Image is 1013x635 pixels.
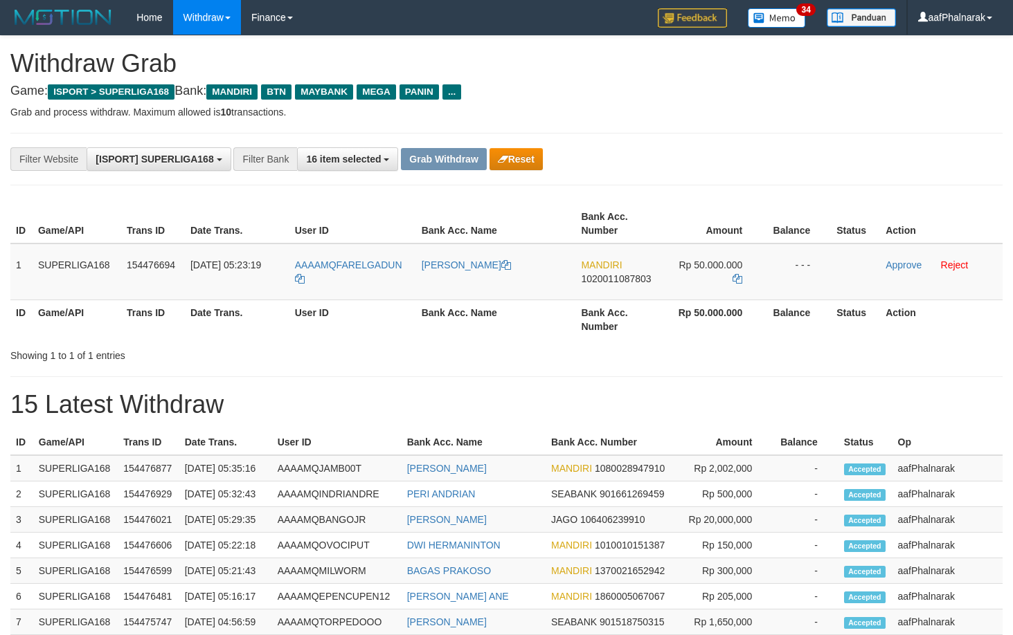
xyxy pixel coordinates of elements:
[10,204,33,243] th: ID
[33,609,118,635] td: SUPERLIGA168
[33,584,118,609] td: SUPERLIGA168
[893,533,1003,558] td: aafPhalnarak
[10,558,33,584] td: 5
[179,507,272,533] td: [DATE] 05:29:35
[127,259,175,270] span: 154476694
[33,481,118,507] td: SUPERLIGA168
[118,481,179,507] td: 154476929
[272,558,402,584] td: AAAAMQMILWORM
[407,540,501,551] a: DWI HERMANINTON
[179,558,272,584] td: [DATE] 05:21:43
[551,565,592,576] span: MANDIRI
[773,584,838,609] td: -
[844,463,886,475] span: Accepted
[33,455,118,481] td: SUPERLIGA168
[893,584,1003,609] td: aafPhalnarak
[10,243,33,300] td: 1
[10,533,33,558] td: 4
[289,300,416,339] th: User ID
[185,300,289,339] th: Date Trans.
[272,507,402,533] td: AAAAMQBANGOJR
[87,147,231,171] button: [ISPORT] SUPERLIGA168
[546,430,679,455] th: Bank Acc. Number
[272,455,402,481] td: AAAAMQJAMB00T
[206,84,258,100] span: MANDIRI
[407,463,487,474] a: [PERSON_NAME]
[33,204,121,243] th: Game/API
[118,430,179,455] th: Trans ID
[357,84,396,100] span: MEGA
[118,558,179,584] td: 154476599
[679,609,773,635] td: Rp 1,650,000
[10,105,1003,119] p: Grab and process withdraw. Maximum allowed is transactions.
[10,300,33,339] th: ID
[941,259,969,270] a: Reject
[272,533,402,558] td: AAAAMQOVOCIPUT
[773,455,838,481] td: -
[295,259,402,270] span: AAAAMQFARELGADUN
[295,84,353,100] span: MAYBANK
[661,300,763,339] th: Rp 50.000.000
[551,514,577,525] span: JAGO
[10,391,1003,418] h1: 15 Latest Withdraw
[773,558,838,584] td: -
[595,540,665,551] span: Copy 1010010151387 to clipboard
[10,84,1003,98] h4: Game: Bank:
[442,84,461,100] span: ...
[595,591,665,602] span: Copy 1860005067067 to clipboard
[763,300,831,339] th: Balance
[773,609,838,635] td: -
[763,204,831,243] th: Balance
[844,515,886,526] span: Accepted
[96,154,213,165] span: [ISPORT] SUPERLIGA168
[844,489,886,501] span: Accepted
[179,609,272,635] td: [DATE] 04:56:59
[10,609,33,635] td: 7
[272,609,402,635] td: AAAAMQTORPEDOOO
[844,617,886,629] span: Accepted
[179,533,272,558] td: [DATE] 05:22:18
[595,565,665,576] span: Copy 1370021652942 to clipboard
[600,488,664,499] span: Copy 901661269459 to clipboard
[551,488,597,499] span: SEABANK
[773,507,838,533] td: -
[297,147,398,171] button: 16 item selected
[844,540,886,552] span: Accepted
[402,430,546,455] th: Bank Acc. Name
[581,259,622,270] span: MANDIRI
[773,481,838,507] td: -
[796,3,815,16] span: 34
[581,273,651,284] span: Copy 1020011087803 to clipboard
[179,455,272,481] td: [DATE] 05:35:16
[121,300,185,339] th: Trans ID
[10,7,116,28] img: MOTION_logo.png
[827,8,896,27] img: panduan.png
[179,584,272,609] td: [DATE] 05:16:17
[844,566,886,578] span: Accepted
[33,430,118,455] th: Game/API
[295,259,402,284] a: AAAAMQFARELGADUN
[575,204,661,243] th: Bank Acc. Number
[118,507,179,533] td: 154476021
[679,558,773,584] td: Rp 300,000
[10,481,33,507] td: 2
[33,558,118,584] td: SUPERLIGA168
[844,591,886,603] span: Accepted
[595,463,665,474] span: Copy 1080028947910 to clipboard
[179,430,272,455] th: Date Trans.
[416,300,576,339] th: Bank Acc. Name
[118,455,179,481] td: 154476877
[407,616,487,627] a: [PERSON_NAME]
[679,533,773,558] td: Rp 150,000
[733,273,742,284] a: Copy 50000000 to clipboard
[118,609,179,635] td: 154475747
[679,455,773,481] td: Rp 2,002,000
[748,8,806,28] img: Button%20Memo.svg
[407,591,509,602] a: [PERSON_NAME] ANE
[289,204,416,243] th: User ID
[179,481,272,507] td: [DATE] 05:32:43
[10,507,33,533] td: 3
[893,507,1003,533] td: aafPhalnarak
[658,8,727,28] img: Feedback.jpg
[10,147,87,171] div: Filter Website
